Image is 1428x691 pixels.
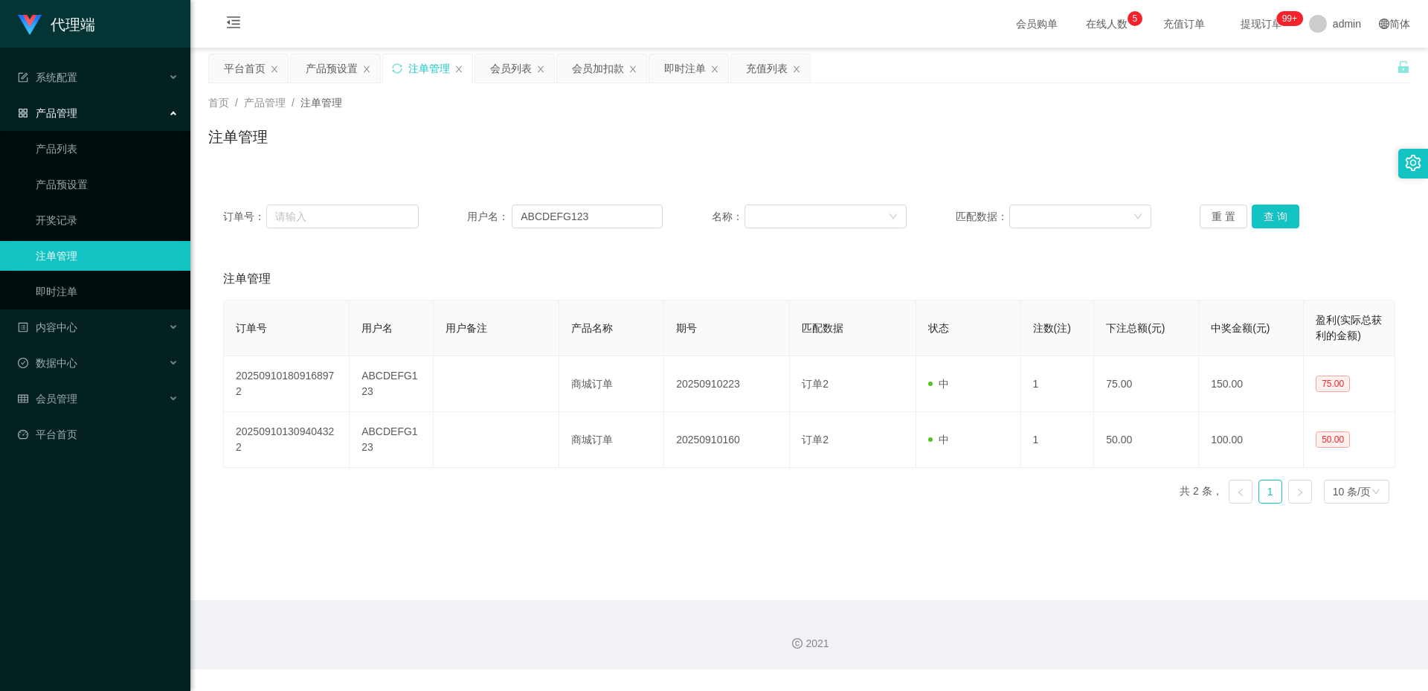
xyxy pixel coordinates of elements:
[1316,376,1350,392] span: 75.00
[208,1,259,48] i: 图标: menu-fold
[928,434,949,446] span: 中
[18,393,77,405] span: 会员管理
[664,412,790,468] td: 20250910160
[1199,412,1304,468] td: 100.00
[1229,480,1252,504] li: 上一页
[235,97,238,109] span: /
[1033,322,1071,334] span: 注数(注)
[1258,480,1282,504] li: 1
[571,322,613,334] span: 产品名称
[572,54,624,83] div: 会员加扣款
[1094,412,1199,468] td: 50.00
[36,134,178,164] a: 产品列表
[490,54,532,83] div: 会员列表
[1156,19,1212,29] span: 充值订单
[18,358,28,368] i: 图标: check-circle-o
[18,71,77,83] span: 系统配置
[792,638,803,649] i: 图标: copyright
[1078,19,1135,29] span: 在线人数
[1259,481,1281,503] a: 1
[956,209,1009,225] span: 匹配数据：
[266,205,418,228] input: 请输入
[224,412,350,468] td: 202509101309404322
[1021,412,1095,468] td: 1
[18,321,77,333] span: 内容中心
[1021,356,1095,412] td: 1
[792,65,801,74] i: 图标: close
[18,393,28,404] i: 图标: table
[1236,488,1245,497] i: 图标: left
[446,322,487,334] span: 用户备注
[928,378,949,390] span: 中
[1199,356,1304,412] td: 150.00
[18,15,42,36] img: logo.9652507e.png
[1233,19,1290,29] span: 提现订单
[802,378,829,390] span: 订单2
[36,170,178,199] a: 产品预设置
[1316,314,1382,341] span: 盈利(实际总获利的金额)
[1200,205,1247,228] button: 重 置
[1252,205,1299,228] button: 查 询
[361,322,393,334] span: 用户名
[1379,19,1389,29] i: 图标: global
[18,108,28,118] i: 图标: appstore-o
[746,54,788,83] div: 充值列表
[18,18,95,30] a: 代理端
[664,54,706,83] div: 即时注单
[559,356,664,412] td: 商城订单
[36,241,178,271] a: 注单管理
[1405,155,1421,171] i: 图标: setting
[1133,212,1142,222] i: 图标: down
[512,205,663,228] input: 请输入
[244,97,286,109] span: 产品管理
[1397,60,1410,74] i: 图标: unlock
[18,420,178,449] a: 图标: dashboard平台首页
[1094,356,1199,412] td: 75.00
[292,97,295,109] span: /
[676,322,697,334] span: 期号
[1333,481,1371,503] div: 10 条/页
[889,212,898,222] i: 图标: down
[18,322,28,332] i: 图标: profile
[270,65,279,74] i: 图标: close
[224,356,350,412] td: 202509101809168972
[1133,11,1138,26] p: 5
[408,54,450,83] div: 注单管理
[454,65,463,74] i: 图标: close
[36,277,178,306] a: 即时注单
[350,356,434,412] td: ABCDEFG123
[928,322,949,334] span: 状态
[18,72,28,83] i: 图标: form
[223,270,271,288] span: 注单管理
[236,322,267,334] span: 订单号
[802,434,829,446] span: 订单2
[559,412,664,468] td: 商城订单
[1180,480,1223,504] li: 共 2 条，
[392,63,402,74] i: 图标: sync
[1296,488,1305,497] i: 图标: right
[202,636,1416,652] div: 2021
[712,209,744,225] span: 名称：
[224,54,266,83] div: 平台首页
[1211,322,1270,334] span: 中奖金额(元)
[362,65,371,74] i: 图标: close
[223,209,266,225] span: 订单号：
[1316,431,1350,448] span: 50.00
[1288,480,1312,504] li: 下一页
[18,107,77,119] span: 产品管理
[208,126,268,148] h1: 注单管理
[1371,487,1380,498] i: 图标: down
[208,97,229,109] span: 首页
[710,65,719,74] i: 图标: close
[18,357,77,369] span: 数据中心
[306,54,358,83] div: 产品预设置
[1128,11,1142,26] sup: 5
[1276,11,1303,26] sup: 1160
[467,209,512,225] span: 用户名：
[536,65,545,74] i: 图标: close
[628,65,637,74] i: 图标: close
[350,412,434,468] td: ABCDEFG123
[802,322,843,334] span: 匹配数据
[51,1,95,48] h1: 代理端
[36,205,178,235] a: 开奖记录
